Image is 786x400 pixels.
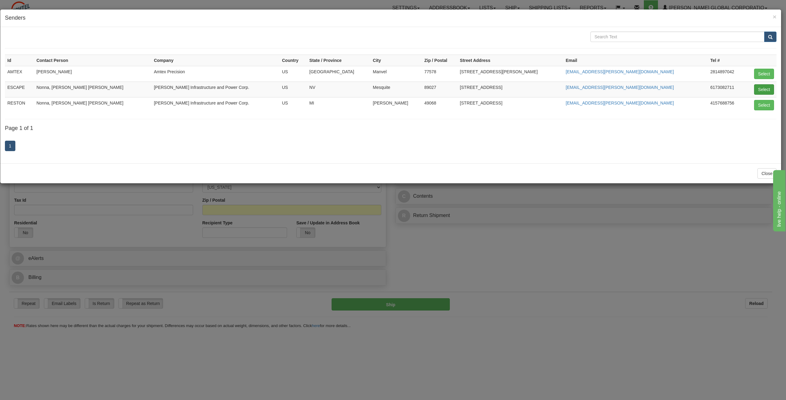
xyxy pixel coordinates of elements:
[307,55,371,66] th: State / Province
[754,69,774,79] button: Select
[34,66,151,82] td: [PERSON_NAME]
[566,69,674,74] a: [EMAIL_ADDRESS][PERSON_NAME][DOMAIN_NAME]
[754,84,774,95] button: Select
[772,169,785,231] iframe: chat widget
[708,66,745,82] td: 2814897042
[151,55,279,66] th: Company
[370,97,422,113] td: [PERSON_NAME]
[457,66,563,82] td: [STREET_ADDRESS][PERSON_NAME]
[5,97,34,113] td: RESTON
[708,55,745,66] th: Tel #
[422,66,457,82] td: 77578
[307,66,371,82] td: [GEOGRAPHIC_DATA]
[370,66,422,82] td: Manvel
[5,55,34,66] th: Id
[34,82,151,97] td: Nonna, [PERSON_NAME] [PERSON_NAME]
[34,55,151,66] th: Contact Person
[5,14,776,22] h4: Senders
[457,97,563,113] td: [STREET_ADDRESS]
[279,82,307,97] td: US
[773,13,776,20] span: ×
[5,4,57,11] div: live help - online
[34,97,151,113] td: Nonna, [PERSON_NAME] [PERSON_NAME]
[279,55,307,66] th: Country
[151,66,279,82] td: Amtex Precision
[708,82,745,97] td: 6173082711
[563,55,708,66] th: Email
[279,97,307,113] td: US
[566,101,674,105] a: [EMAIL_ADDRESS][PERSON_NAME][DOMAIN_NAME]
[590,32,765,42] input: Search Text
[5,82,34,97] td: ESCAPE
[279,66,307,82] td: US
[5,141,15,151] a: 1
[370,82,422,97] td: Mesquite
[422,55,457,66] th: Zip / Postal
[5,125,776,131] h4: Page 1 of 1
[754,100,774,110] button: Select
[757,168,776,179] button: Close
[307,97,371,113] td: MI
[151,82,279,97] td: [PERSON_NAME] Infrastructure and Power Corp.
[422,82,457,97] td: 89027
[566,85,674,90] a: [EMAIL_ADDRESS][PERSON_NAME][DOMAIN_NAME]
[708,97,745,113] td: 4157688756
[5,66,34,82] td: AMTEX
[457,82,563,97] td: [STREET_ADDRESS]
[457,55,563,66] th: Street Address
[370,55,422,66] th: City
[422,97,457,113] td: 49068
[307,82,371,97] td: NV
[773,13,776,20] button: Close
[151,97,279,113] td: [PERSON_NAME] Infrastructure and Power Corp.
